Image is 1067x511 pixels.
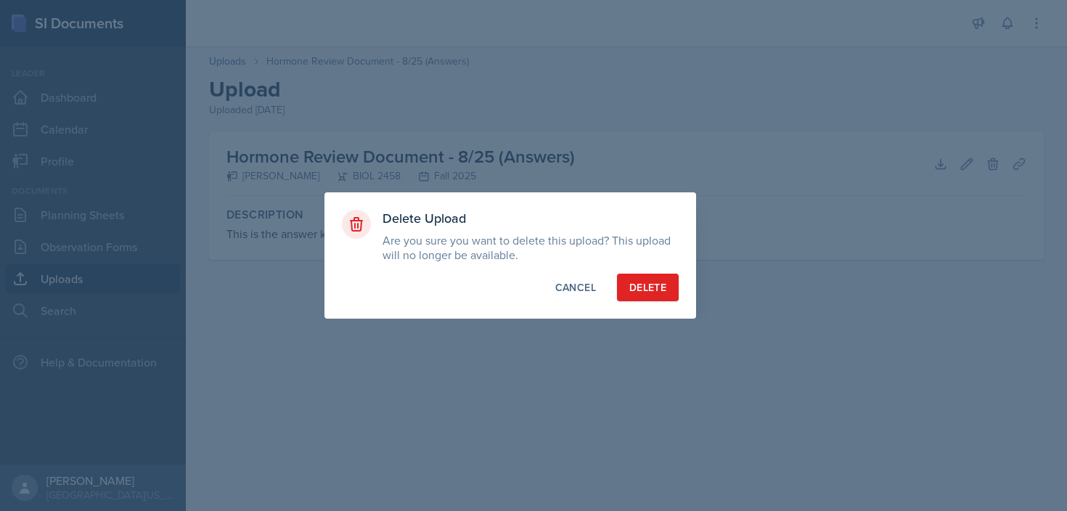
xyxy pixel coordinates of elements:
button: Delete [617,274,679,301]
h3: Delete Upload [383,210,679,227]
p: Are you sure you want to delete this upload? This upload will no longer be available. [383,233,679,262]
div: Cancel [555,280,596,295]
button: Cancel [543,274,608,301]
div: Delete [629,280,666,295]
